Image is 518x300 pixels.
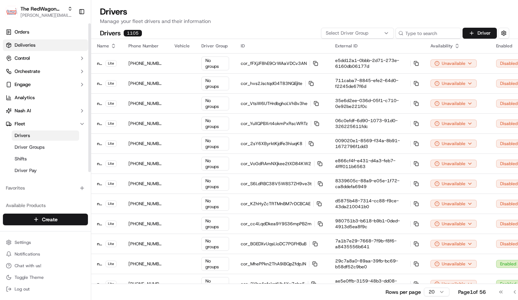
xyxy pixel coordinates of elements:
[201,157,229,171] div: No groups
[3,182,88,194] div: Favorites
[386,288,421,296] p: Rows per page
[97,81,104,86] p: null
[241,101,324,106] p: cor_VtsW6UTHrdbghoLVhBv3he
[335,178,419,190] p: 8339605c-88a9-e05e-1f72-ca8ddefa6949
[105,120,117,127] div: Lite
[15,239,31,245] span: Settings
[3,284,88,294] button: Log out
[201,77,229,90] div: No groups
[430,280,477,288] button: Unavailable
[124,30,142,36] div: 1105
[20,12,73,18] span: [PERSON_NAME][EMAIL_ADDRESS][DOMAIN_NAME]
[20,5,65,12] button: The RedWagon Delivers
[15,144,45,151] span: Driver Groups
[23,133,59,139] span: [PERSON_NAME]
[201,257,229,271] div: No groups
[241,281,324,287] p: cor_2Ybq4nfckntjHh4Xx7qhn5
[241,201,324,207] p: cor_KZhHyZcTRTMnBM7rDCBCAE
[241,61,324,66] p: cor_fFXjJF8hE9CrWAaVDCv3AN
[128,181,163,187] p: [PHONE_NUMBER]
[3,249,88,259] button: Notifications
[201,57,229,70] div: No groups
[15,167,37,174] span: Driver Pay
[12,142,79,152] a: Driver Groups
[105,200,117,207] div: Lite
[19,47,131,55] input: Got a question? Start typing here...
[3,200,88,211] div: Available Products
[105,160,117,167] div: Lite
[23,113,59,119] span: [PERSON_NAME]
[105,261,117,267] div: Lite
[97,221,104,227] p: null
[15,263,41,269] span: Chat with us!
[15,132,30,139] span: Drivers
[458,288,486,296] div: Page 1 of 56
[3,105,88,117] button: Nash AI
[201,277,229,291] div: No groups
[128,81,163,86] p: [PHONE_NUMBER]
[321,28,394,39] button: Select Driver Group
[335,218,419,230] p: 980751b3-b618-b9b1-0ded-4913d5ea8f9c
[128,43,163,49] div: Phone Number
[201,177,229,191] div: No groups
[3,3,76,20] button: The RedWagon DeliversThe RedWagon Delivers[PERSON_NAME][EMAIL_ADDRESS][DOMAIN_NAME]
[15,274,44,280] span: Toggle Theme
[7,106,19,118] img: Mariam Aslam
[105,241,117,247] div: Lite
[430,260,477,268] div: Unavailable
[335,238,419,250] p: 7a1b7e29-7668-7f9b-f8f6-a8435556b641
[15,251,40,257] span: Notifications
[7,164,13,170] div: 📗
[59,160,120,173] a: 💻API Documentation
[241,141,324,147] p: cor_2sY6XByrktKjdFe3hiuqK8
[7,7,22,22] img: Nash
[97,281,104,287] p: null
[335,118,419,129] p: 06c0efdf-6d90-1073-91d0-326225611fdc
[335,198,419,210] p: d5875b48-7314-cc88-f9ce-43da210041b0
[12,165,79,176] a: Driver Pay
[430,140,477,148] div: Unavailable
[69,163,117,170] span: API Documentation
[201,117,229,130] div: No groups
[15,81,31,88] span: Engage
[201,43,229,49] div: Driver Group
[430,240,477,248] button: Unavailable
[97,43,117,49] div: Name
[61,133,63,139] span: •
[241,161,324,167] p: cor_VoGdRAmNXjkee2tXD84KW2
[100,28,121,38] h2: Drivers
[335,138,419,149] p: 009020e1-8569-f34a-8b91-1672796f1dd3
[100,17,509,25] p: Manage your fleet drivers and their information
[6,6,18,17] img: The RedWagon Delivers
[15,94,35,101] span: Analytics
[65,113,80,119] span: [DATE]
[430,180,477,188] button: Unavailable
[105,80,117,87] div: Lite
[201,217,229,231] div: No groups
[241,43,324,49] div: ID
[15,42,35,48] span: Deliveries
[15,68,40,75] span: Orchestrate
[15,70,28,83] img: 4988371391238_9404d814bf3eb2409008_72.png
[7,70,20,83] img: 1736555255976-a54dd68f-1ca7-489b-9aae-adbdc363a1c4
[430,59,477,67] div: Unavailable
[105,60,117,67] div: Lite
[174,43,190,49] div: Vehicle
[97,241,104,247] p: null
[335,78,419,89] p: 711caba7-8845-efe2-64d0-f2245de67f6d
[430,100,477,108] div: Unavailable
[100,6,509,17] h1: Drivers
[241,221,324,227] p: cor_cc4LqdDkea9Y9S36mpPB2m
[113,93,133,102] button: See all
[105,140,117,147] div: Lite
[128,141,163,147] p: [PHONE_NUMBER]
[3,66,88,77] button: Orchestrate
[7,29,133,41] p: Welcome 👋
[97,161,104,167] p: null
[430,120,477,128] button: Unavailable
[3,52,88,64] button: Control
[335,98,419,109] p: 35e6d2ee-036d-05f1-c710-0e92be221f0c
